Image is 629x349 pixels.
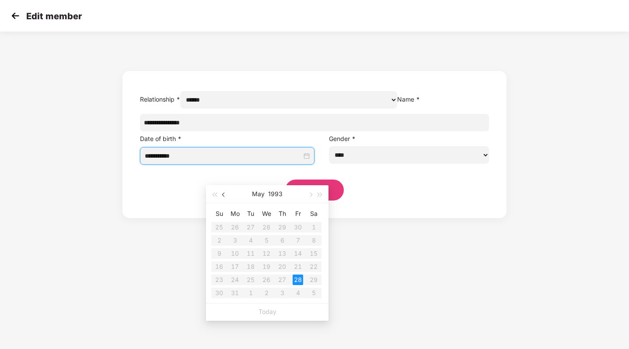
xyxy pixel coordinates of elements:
[274,207,290,221] th: Th
[9,9,22,22] img: svg+xml;base64,PHN2ZyB4bWxucz0iaHR0cDovL3d3dy53My5vcmcvMjAwMC9zdmciIHdpZHRoPSIzMCIgaGVpZ2h0PSIzMC...
[259,308,276,315] a: Today
[268,185,283,203] button: 1993
[140,95,180,103] label: Relationship *
[252,185,265,203] button: May
[26,11,82,21] p: Edit member
[306,207,321,221] th: Sa
[329,135,356,142] label: Gender *
[140,135,182,142] label: Date of birth *
[211,207,227,221] th: Su
[227,207,243,221] th: Mo
[243,207,259,221] th: Tu
[290,207,306,221] th: Fr
[259,207,274,221] th: We
[285,180,344,201] button: Save
[397,95,420,103] label: Name *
